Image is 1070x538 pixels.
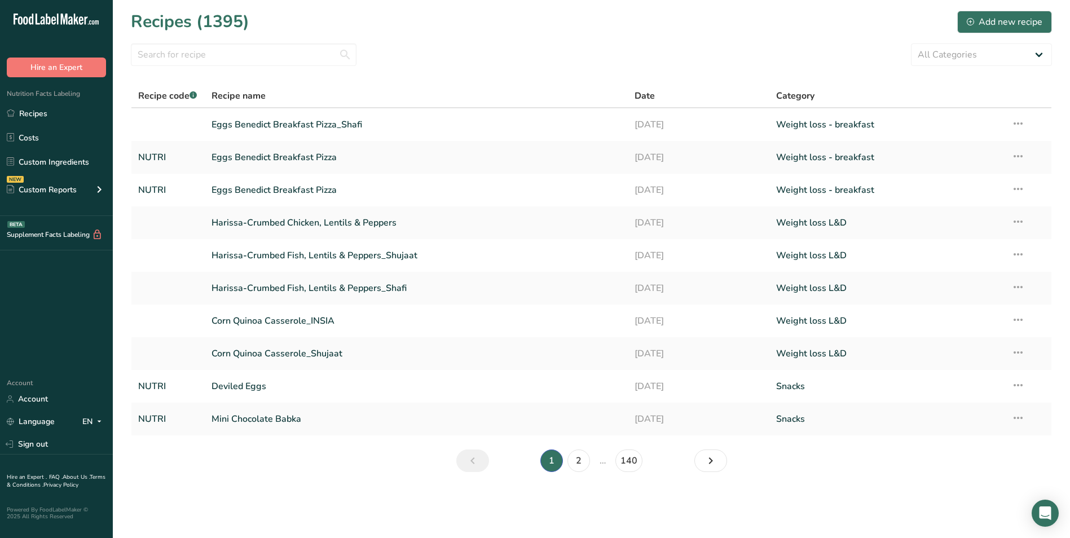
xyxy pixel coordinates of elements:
a: Next page [694,449,727,472]
a: [DATE] [635,178,762,202]
a: Weight loss L&D [776,342,998,365]
a: NUTRI [138,407,198,431]
a: Mini Chocolate Babka [212,407,622,431]
div: Custom Reports [7,184,77,196]
a: Eggs Benedict Breakfast Pizza [212,145,622,169]
a: [DATE] [635,244,762,267]
a: Weight loss L&D [776,309,998,333]
a: About Us . [63,473,90,481]
a: Page 2. [567,449,590,472]
a: [DATE] [635,309,762,333]
a: Language [7,412,55,431]
a: [DATE] [635,276,762,300]
button: Hire an Expert [7,58,106,77]
a: NUTRI [138,374,198,398]
a: Weight loss - breakfast [776,178,998,202]
a: Harissa-Crumbed Fish, Lentils & Peppers_Shujaat [212,244,622,267]
a: Privacy Policy [43,481,78,489]
div: NEW [7,176,24,183]
a: Hire an Expert . [7,473,47,481]
a: Terms & Conditions . [7,473,105,489]
a: [DATE] [635,145,762,169]
a: Weight loss L&D [776,211,998,235]
input: Search for recipe [131,43,356,66]
a: Eggs Benedict Breakfast Pizza_Shafi [212,113,622,136]
span: Category [776,89,814,103]
a: Corn Quinoa Casserole_INSIA [212,309,622,333]
div: EN [82,415,106,429]
a: Previous page [456,449,489,472]
h1: Recipes (1395) [131,9,249,34]
a: FAQ . [49,473,63,481]
a: [DATE] [635,407,762,431]
a: [DATE] [635,342,762,365]
div: Add new recipe [967,15,1042,29]
div: Powered By FoodLabelMaker © 2025 All Rights Reserved [7,506,106,520]
a: Page 140. [615,449,642,472]
a: Snacks [776,374,998,398]
a: [DATE] [635,113,762,136]
button: Add new recipe [957,11,1052,33]
span: Recipe code [138,90,197,102]
a: Eggs Benedict Breakfast Pizza [212,178,622,202]
a: Weight loss L&D [776,276,998,300]
span: Recipe name [212,89,266,103]
a: Weight loss - breakfast [776,145,998,169]
a: Snacks [776,407,998,431]
a: [DATE] [635,374,762,398]
a: Weight loss L&D [776,244,998,267]
a: Corn Quinoa Casserole_Shujaat [212,342,622,365]
a: NUTRI [138,145,198,169]
a: Harissa-Crumbed Fish, Lentils & Peppers_Shafi [212,276,622,300]
a: [DATE] [635,211,762,235]
a: NUTRI [138,178,198,202]
span: Date [635,89,655,103]
a: Deviled Eggs [212,374,622,398]
a: Weight loss - breakfast [776,113,998,136]
a: Harissa-Crumbed Chicken, Lentils & Peppers [212,211,622,235]
div: Open Intercom Messenger [1032,500,1059,527]
div: BETA [7,221,25,228]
